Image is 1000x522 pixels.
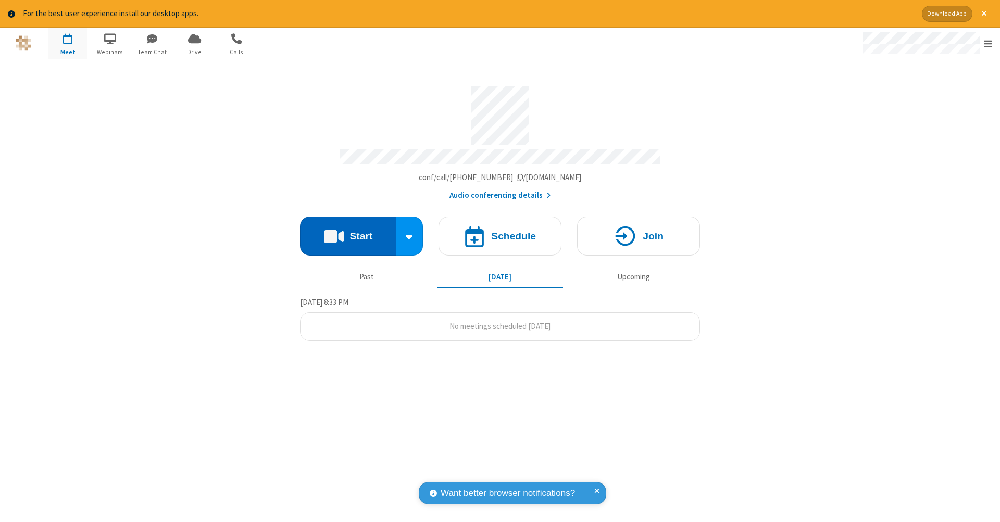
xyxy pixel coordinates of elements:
section: Account details [300,79,700,201]
span: No meetings scheduled [DATE] [449,321,551,331]
button: Upcoming [571,268,696,287]
div: For the best user experience install our desktop apps. [23,8,914,20]
button: Copy my meeting room linkCopy my meeting room link [419,172,582,184]
h4: Start [349,231,372,241]
img: QA Selenium DO NOT DELETE OR CHANGE [16,35,31,51]
button: [DATE] [438,268,563,287]
div: Open menu [853,28,1000,59]
button: Join [577,217,700,256]
span: Calls [217,47,256,57]
span: Copy my meeting room link [419,172,582,182]
button: Audio conferencing details [449,189,551,201]
div: Start conference options [396,217,423,256]
span: [DATE] 8:33 PM [300,297,348,307]
section: Today's Meetings [300,296,700,341]
button: Start [300,217,396,256]
button: Download App [922,6,972,22]
button: Schedule [439,217,561,256]
span: Drive [175,47,214,57]
h4: Join [643,231,664,241]
span: Team Chat [133,47,172,57]
span: Meet [48,47,87,57]
button: Close alert [976,6,992,22]
button: Past [304,268,430,287]
button: Logo [4,28,43,59]
span: Want better browser notifications? [441,487,575,500]
h4: Schedule [491,231,536,241]
span: Webinars [91,47,130,57]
